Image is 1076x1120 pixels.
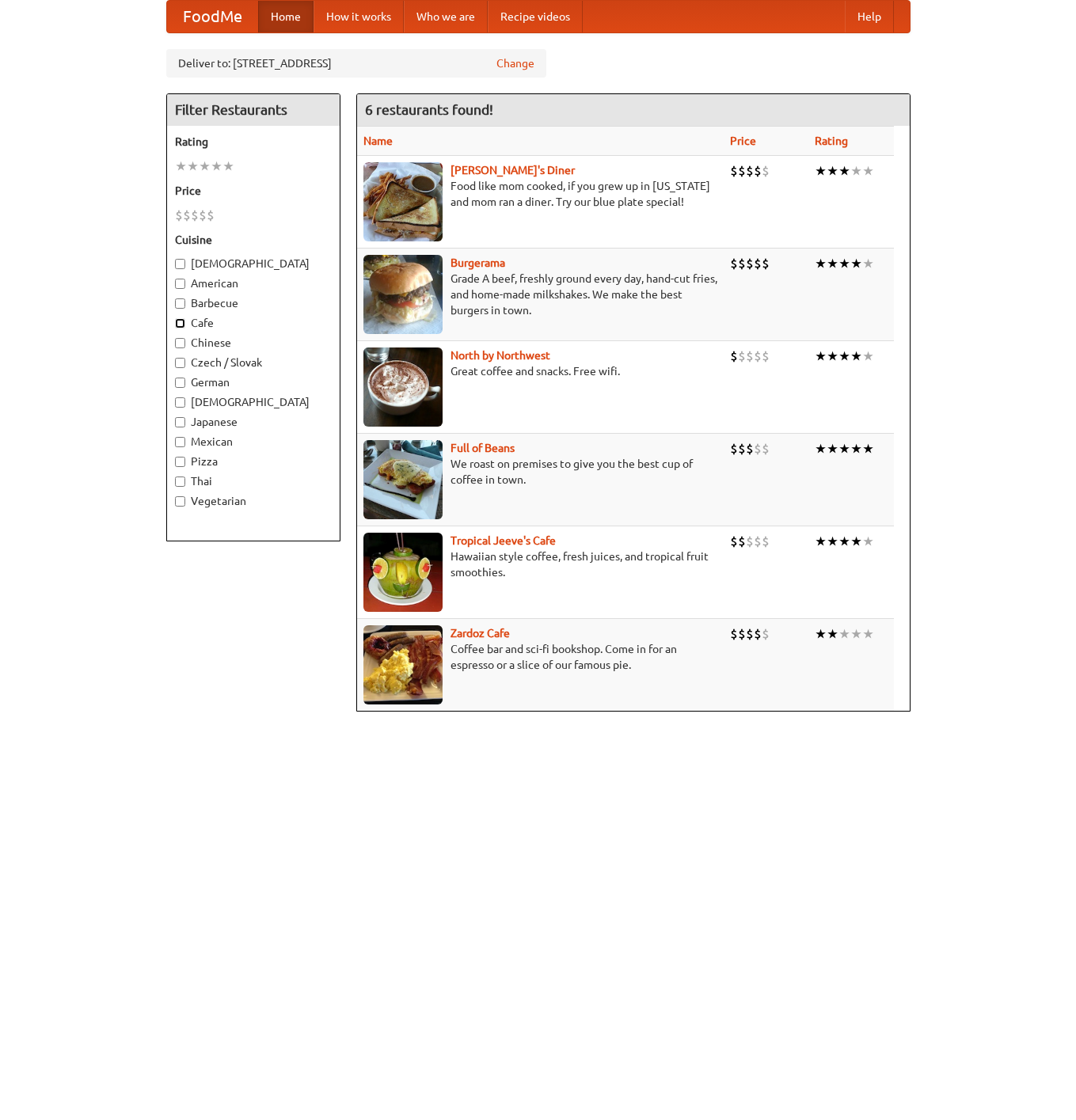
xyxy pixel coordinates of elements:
[175,318,185,328] input: Cafe
[175,378,185,388] input: German
[738,625,746,643] li: $
[314,1,404,32] a: How it works
[738,347,746,365] li: $
[862,255,874,272] li: ★
[762,625,770,643] li: $
[815,347,827,365] li: ★
[451,627,510,640] a: Zardoz Cafe
[762,347,770,365] li: $
[850,440,862,457] li: ★
[850,162,862,180] li: ★
[730,255,738,272] li: $
[175,454,332,469] label: Pizza
[827,255,838,272] li: ★
[363,641,717,673] p: Coffee bar and sci-fi bookshop. Come in for an espresso or a slice of our famous pie.
[363,440,443,519] img: beans.jpg
[175,434,332,450] label: Mexican
[175,374,332,390] label: German
[730,440,738,457] li: $
[207,207,215,224] li: $
[175,295,332,311] label: Barbecue
[815,255,827,272] li: ★
[363,625,443,704] img: zardoz.jpg
[187,158,199,175] li: ★
[451,164,575,177] a: [PERSON_NAME]'s Diner
[175,457,185,467] input: Pizza
[827,162,838,180] li: ★
[762,533,770,550] li: $
[838,440,850,457] li: ★
[175,397,185,408] input: [DEMOGRAPHIC_DATA]
[862,625,874,643] li: ★
[815,625,827,643] li: ★
[746,347,754,365] li: $
[850,533,862,550] li: ★
[862,533,874,550] li: ★
[845,1,894,32] a: Help
[175,134,332,150] h5: Rating
[451,256,505,269] a: Burgerama
[363,135,393,147] a: Name
[746,533,754,550] li: $
[738,255,746,272] li: $
[838,255,850,272] li: ★
[175,417,185,427] input: Japanese
[451,534,556,547] b: Tropical Jeeve's Cafe
[363,456,717,488] p: We roast on premises to give you the best cup of coffee in town.
[363,255,443,334] img: burgerama.jpg
[862,347,874,365] li: ★
[754,347,762,365] li: $
[167,94,340,126] h4: Filter Restaurants
[363,549,717,580] p: Hawaiian style coffee, fresh juices, and tropical fruit smoothies.
[175,275,332,291] label: American
[730,347,738,365] li: $
[838,347,850,365] li: ★
[175,259,185,269] input: [DEMOGRAPHIC_DATA]
[738,440,746,457] li: $
[488,1,583,32] a: Recipe videos
[191,207,199,224] li: $
[762,440,770,457] li: $
[175,394,332,410] label: [DEMOGRAPHIC_DATA]
[862,162,874,180] li: ★
[183,207,191,224] li: $
[730,162,738,180] li: $
[838,533,850,550] li: ★
[199,158,211,175] li: ★
[827,533,838,550] li: ★
[175,476,185,487] input: Thai
[363,271,717,318] p: Grade A beef, freshly ground every day, hand-cut fries, and home-made milkshakes. We make the bes...
[167,1,258,32] a: FoodMe
[175,493,332,509] label: Vegetarian
[175,256,332,271] label: [DEMOGRAPHIC_DATA]
[746,440,754,457] li: $
[730,625,738,643] li: $
[363,178,717,210] p: Food like mom cooked, if you grew up in [US_STATE] and mom ran a diner. Try our blue plate special!
[175,437,185,447] input: Mexican
[363,162,443,241] img: sallys.jpg
[363,347,443,427] img: north.jpg
[815,440,827,457] li: ★
[451,442,515,454] a: Full of Beans
[754,440,762,457] li: $
[222,158,234,175] li: ★
[175,315,332,331] label: Cafe
[363,533,443,612] img: jeeves.jpg
[451,349,550,362] b: North by Northwest
[754,255,762,272] li: $
[175,496,185,507] input: Vegetarian
[365,102,493,117] ng-pluralize: 6 restaurants found!
[175,355,332,370] label: Czech / Slovak
[827,440,838,457] li: ★
[746,625,754,643] li: $
[175,358,185,368] input: Czech / Slovak
[754,533,762,550] li: $
[850,347,862,365] li: ★
[175,279,185,289] input: American
[175,298,185,309] input: Barbecue
[850,255,862,272] li: ★
[175,232,332,248] h5: Cuisine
